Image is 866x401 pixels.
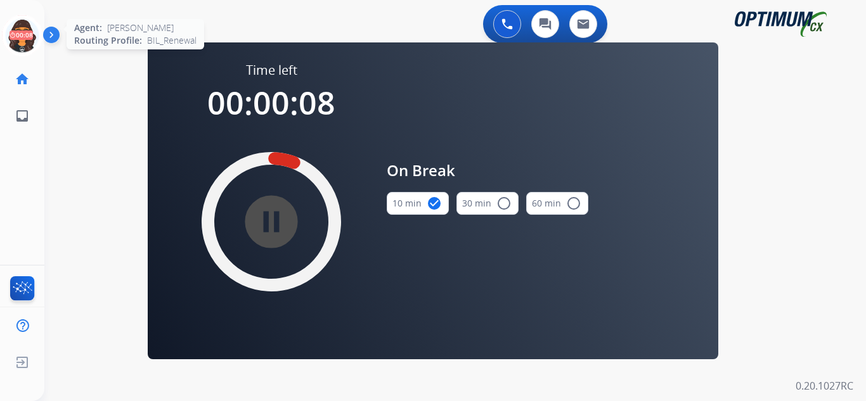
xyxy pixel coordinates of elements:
button: 10 min [387,192,449,215]
span: 00:00:08 [207,81,335,124]
mat-icon: inbox [15,108,30,124]
button: 60 min [526,192,588,215]
span: Agent: [74,22,102,34]
mat-icon: radio_button_unchecked [566,196,581,211]
button: 30 min [456,192,519,215]
mat-icon: pause_circle_filled [264,214,279,229]
span: Time left [246,61,297,79]
mat-icon: home [15,72,30,87]
span: On Break [387,159,588,182]
mat-icon: check_circle [427,196,442,211]
p: 0.20.1027RC [796,378,853,393]
span: BIL_Renewal [147,34,197,47]
span: Routing Profile: [74,34,142,47]
span: [PERSON_NAME] [107,22,174,34]
mat-icon: radio_button_unchecked [496,196,512,211]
